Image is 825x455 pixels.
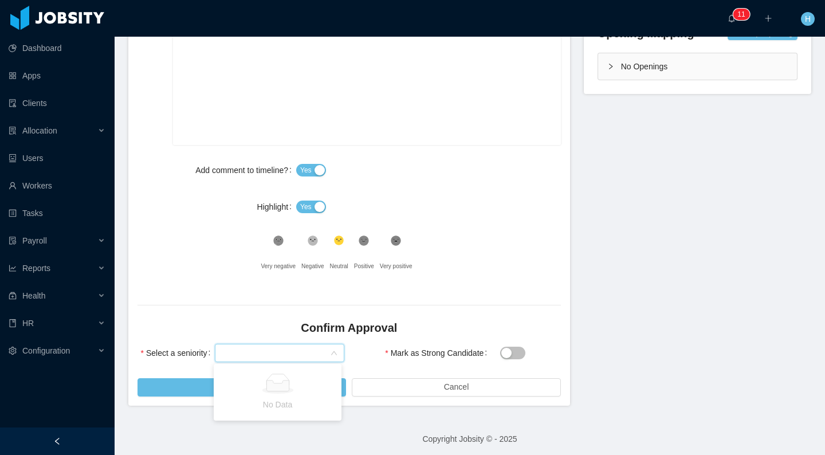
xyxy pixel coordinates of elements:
[22,319,34,328] span: HR
[137,320,561,336] h4: Confirm Approval
[330,255,348,278] div: Neutral
[598,53,797,80] div: icon: rightNo Openings
[9,127,17,135] i: icon: solution
[300,201,312,213] span: Yes
[195,166,296,175] label: Add comment to timeline?
[385,348,492,358] label: Mark as Strong Candidate
[354,255,374,278] div: Positive
[500,347,525,359] button: Mark as Strong Candidate
[141,348,215,358] label: Select a seniority
[352,378,560,397] button: Cancel
[300,164,312,176] span: Yes
[22,126,57,135] span: Allocation
[22,264,50,273] span: Reports
[9,319,17,327] i: icon: book
[9,92,105,115] a: icon: auditClients
[9,64,105,87] a: icon: appstoreApps
[9,37,105,60] a: icon: pie-chartDashboard
[805,12,811,26] span: H
[741,9,745,20] p: 1
[733,9,749,20] sup: 11
[9,237,17,245] i: icon: file-protect
[221,398,335,411] p: No Data
[9,174,105,197] a: icon: userWorkers
[380,255,412,278] div: Very positive
[9,292,17,300] i: icon: medicine-box
[261,255,296,278] div: Very negative
[22,291,45,300] span: Health
[764,14,772,22] i: icon: plus
[728,14,736,22] i: icon: bell
[607,63,614,70] i: icon: right
[9,147,105,170] a: icon: robotUsers
[301,255,324,278] div: Negative
[737,9,741,20] p: 1
[9,347,17,355] i: icon: setting
[137,378,346,397] button: icon: checkApprove
[9,264,17,272] i: icon: line-chart
[22,346,70,355] span: Configuration
[9,202,105,225] a: icon: profileTasks
[22,236,47,245] span: Payroll
[257,202,296,211] label: Highlight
